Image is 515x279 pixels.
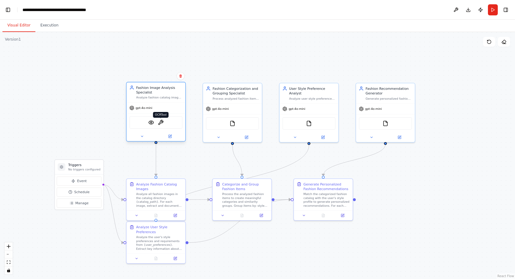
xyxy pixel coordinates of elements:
button: zoom in [5,242,13,250]
button: Hide left sidebar [4,6,12,14]
button: Manage [57,198,101,208]
img: VisionTool [148,120,154,126]
div: Analyze all fashion images in the catalog directory {catalog_path}. For each image, extract and d... [136,192,182,208]
button: Open in side panel [386,134,413,140]
span: gpt-4o-mini [136,106,152,110]
g: Edge from 0d7b9ff2-73cd-46f1-a1a0-9d5b3549a4df to e69afe47-f331-49e8-b1a2-4bdbe4f22013 [230,145,245,176]
div: Categorize and Group Fashion ItemsProcess the analyzed fashion items to create meaningful categor... [212,178,272,221]
div: Process analyzed fashion items to categorize and group them by similarity based on style, color p... [213,97,259,100]
div: Fashion Recommendation GeneratorGenerate personalized fashion recommendations by matching categor... [356,83,415,142]
span: Manage [75,201,89,205]
button: No output available [232,213,252,218]
g: Edge from bfe864cd-7db5-4ab3-a28c-8dbc2a926faa to 7d8a5949-c940-44d0-8772-3b8d3d430e03 [154,145,158,176]
span: gpt-4o-mini [289,107,305,111]
a: React Flow attribution [497,274,514,278]
div: React Flow controls [5,242,13,274]
span: gpt-4o-mini [212,107,229,111]
g: Edge from e69afe47-f331-49e8-b1a2-4bdbe4f22013 to dac0c79d-e651-48c6-b08d-90b78684313c [274,197,291,202]
button: Schedule [57,188,101,197]
img: FileReadTool [383,121,389,126]
g: Edge from bb55c28b-5cef-493d-92fe-f3f8a5c1600e to dac0c79d-e651-48c6-b08d-90b78684313c [321,144,388,176]
div: Analyze user style preferences and taste from {user_preferences}, identifying key style elements,... [289,97,336,100]
g: Edge from triggers to 7d8a5949-c940-44d0-8772-3b8d3d430e03 [103,182,123,202]
g: Edge from bb677c23-97cd-45c8-8456-6da96153716f to dac0c79d-e651-48c6-b08d-90b78684313c [189,197,291,245]
button: Hide right sidebar [501,6,510,14]
span: gpt-4o-mini [365,107,382,111]
span: Schedule [74,190,90,195]
div: Analyze Fashion Catalog ImagesAnalyze all fashion images in the catalog directory {catalog_path}.... [126,178,186,221]
p: No triggers configured [68,167,101,171]
div: Fashion Categorization and Grouping SpecialistProcess analyzed fashion items to categorize and gr... [202,83,262,142]
button: Open in side panel [167,213,183,218]
img: FileReadTool [306,121,312,126]
button: Open in side panel [156,134,183,139]
div: Analyze User Style PreferencesAnalyze the user's style preferences and requirements from {user_pr... [126,221,186,264]
button: toggle interactivity [5,266,13,274]
div: Analyze User Style Preferences [136,225,182,234]
button: fit view [5,258,13,266]
div: Fashion Image Analysis Specialist [136,85,182,95]
g: Edge from 7d8a5949-c940-44d0-8772-3b8d3d430e03 to e69afe47-f331-49e8-b1a2-4bdbe4f22013 [189,197,210,202]
button: Execution [35,19,63,32]
div: Fashion Categorization and Grouping Specialist [213,86,259,96]
div: TriggersNo triggers configuredEventScheduleManage [54,159,104,210]
div: User Style Preference Analyst [289,86,336,96]
h3: Triggers [68,163,101,168]
div: Generate Personalized Fashion RecommendationsMatch the categorized fashion catalog with the user'... [293,178,353,221]
button: No output available [146,213,166,218]
div: Analyze the user's style preferences and requirements from {user_preferences}. Extract key inform... [136,235,182,251]
div: Generate personalized fashion recommendations by matching categorized catalog items with user sty... [365,97,412,100]
button: Delete node [177,72,185,80]
div: Fashion Image Analysis SpecialistAnalyze fashion catalog images from {catalog_path}, extracting d... [126,83,186,142]
div: Analyze Fashion Catalog Images [136,182,182,191]
nav: breadcrumb [22,7,92,13]
div: Categorize and Group Fashion Items [222,182,269,191]
span: Event [77,179,87,184]
button: Open in side panel [253,213,269,218]
div: Generate Personalized Fashion Recommendations [303,182,350,191]
div: Fashion Recommendation Generator [365,86,412,96]
g: Edge from triggers to bb677c23-97cd-45c8-8456-6da96153716f [103,182,123,245]
button: Open in side panel [309,134,337,140]
div: Version 1 [5,37,21,42]
button: zoom out [5,250,13,258]
button: Open in side panel [334,213,351,218]
div: User Style Preference AnalystAnalyze user style preferences and taste from {user_preferences}, id... [279,83,339,142]
button: Open in side panel [167,256,183,261]
img: FileReadTool [230,121,235,126]
div: Process the analyzed fashion items to create meaningful categories and similarity groups. Group i... [222,192,269,208]
button: Event [57,177,101,186]
button: Open in side panel [233,134,260,140]
button: No output available [313,213,333,218]
img: OCRTool [158,120,164,126]
div: Match the categorized fashion catalog with the user's style profile to generate personalized reco... [303,192,350,208]
div: Analyze fashion catalog images from {catalog_path}, extracting detailed information about style, ... [136,96,182,99]
button: Visual Editor [2,19,35,32]
g: Edge from b8aaf6a0-94a8-4b47-8f84-0e456aed36ca to bb677c23-97cd-45c8-8456-6da96153716f [154,145,311,219]
button: No output available [146,256,166,261]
